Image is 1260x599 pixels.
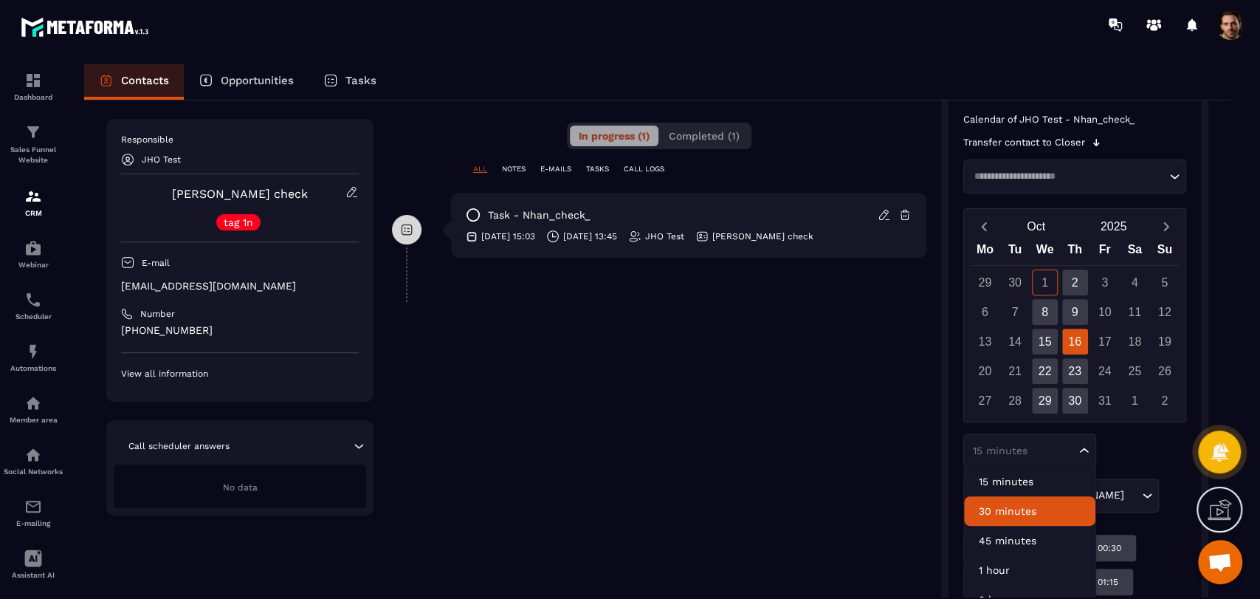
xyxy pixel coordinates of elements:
img: scheduler [24,291,42,309]
p: View all information [121,368,359,380]
div: 2 [1062,270,1088,295]
p: 30 minutes [979,504,1081,518]
p: NOTES [502,164,526,174]
p: Contacts [121,74,169,87]
a: formationformationDashboard [4,61,63,112]
a: schedulerschedulerScheduler [4,280,63,332]
img: automations [24,239,42,257]
div: 23 [1062,358,1088,384]
p: E-mail [142,257,170,269]
div: 15 [1032,329,1058,355]
a: automationsautomationsMember area [4,383,63,435]
div: 14 [1002,329,1027,355]
div: 22 [1032,358,1058,384]
a: automationsautomationsWebinar [4,228,63,280]
p: JHO Test [645,230,684,242]
p: Webinar [4,261,63,269]
div: 26 [1151,358,1177,384]
div: 25 [1122,358,1148,384]
div: Mo [970,239,1000,265]
button: Completed (1) [660,126,748,146]
button: Open months overlay [997,213,1075,239]
div: 24 [1092,358,1118,384]
a: [PERSON_NAME] check [172,187,308,201]
p: CALL LOGS [624,164,664,174]
p: Scheduler [4,312,63,321]
div: 1 [1032,270,1058,295]
a: Opportunities [184,64,309,100]
p: [DATE] 15:03 [481,230,535,242]
p: Transfer contact to Closer [963,137,1085,148]
a: emailemailE-mailing [4,487,63,538]
a: automationsautomationsAutomations [4,332,63,383]
div: 18 [1122,329,1148,355]
p: E-MAILS [540,164,571,174]
p: Responsible [121,134,359,146]
div: Mở cuộc trò chuyện [1198,540,1242,584]
div: 21 [1002,358,1027,384]
div: 10 [1092,299,1118,325]
span: In progress (1) [579,130,650,142]
input: Search for option [1127,487,1138,504]
p: 00:30 [1098,542,1121,554]
p: [PHONE_NUMBER] [121,324,359,338]
div: 17 [1092,329,1118,355]
a: social-networksocial-networkSocial Networks [4,435,63,487]
div: 29 [1032,388,1058,414]
p: Assistant AI [4,571,63,579]
div: 19 [1151,329,1177,355]
div: 11 [1122,299,1148,325]
div: Sa [1120,239,1150,265]
p: 45 minutes [979,533,1081,548]
button: Open years overlay [1075,213,1152,239]
p: E-mailing [4,519,63,527]
p: Call scheduler answers [128,440,230,452]
input: Search for option [969,169,1166,184]
div: Calendar days [970,270,1180,414]
div: 6 [972,299,998,325]
p: Social Networks [4,468,63,476]
input: Search for option [969,443,1075,458]
div: 30 [1062,388,1088,414]
a: Assistant AI [4,538,63,590]
p: Calendar of JHO Test - Nhan_check_ [963,114,1186,126]
p: 01:15 [1098,576,1118,588]
img: social-network [24,446,42,464]
p: 1 hour [979,563,1081,578]
p: ALL [473,164,487,174]
div: 1 [1122,388,1148,414]
p: TASKS [586,164,609,174]
button: Next month [1152,216,1180,236]
div: Th [1060,239,1090,265]
div: Search for option [963,160,1186,194]
img: logo [21,13,154,41]
div: 28 [1002,388,1027,414]
p: [PERSON_NAME] check [712,230,813,242]
span: No data [223,482,258,493]
p: [DATE] 13:45 [563,230,617,242]
p: tag 1n [224,217,253,227]
p: Number [140,308,175,320]
a: formationformationCRM [4,177,63,228]
div: 13 [972,329,998,355]
p: task - Nhan_check_ [488,208,591,222]
div: 20 [972,358,998,384]
a: formationformationSales Funnel Website [4,112,63,177]
img: formation [24,123,42,141]
div: 29 [972,270,998,295]
div: 3 [1092,270,1118,295]
div: 5 [1151,270,1177,295]
div: 27 [972,388,998,414]
p: Tasks [345,74,376,87]
p: CRM [4,209,63,217]
div: We [1030,239,1060,265]
p: Sales Funnel Website [4,145,63,165]
p: Member area [4,416,63,424]
p: Opportunities [221,74,294,87]
div: 8 [1032,299,1058,325]
img: automations [24,394,42,412]
a: Tasks [309,64,391,100]
button: In progress (1) [570,126,658,146]
p: JHO Test [142,154,181,165]
div: 31 [1092,388,1118,414]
